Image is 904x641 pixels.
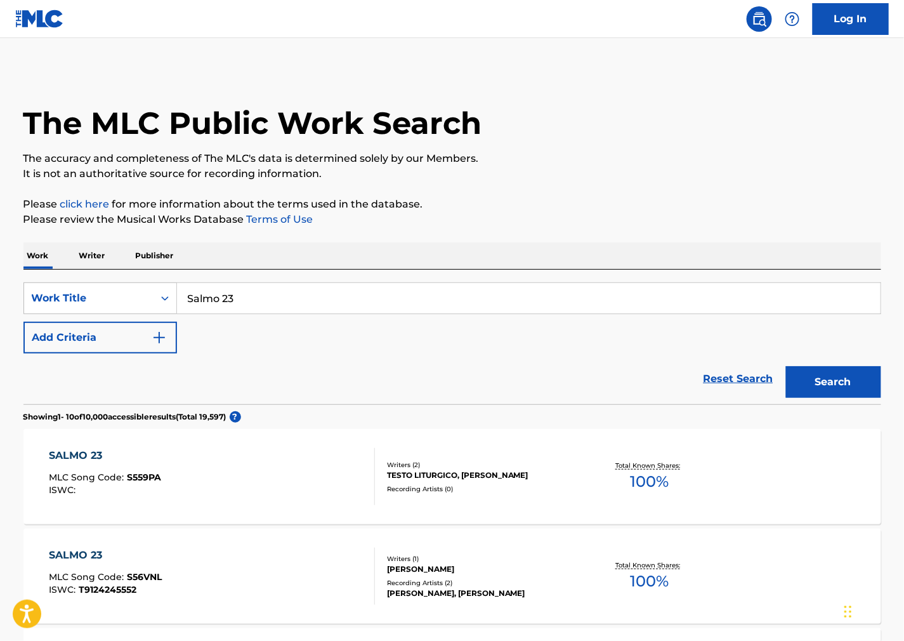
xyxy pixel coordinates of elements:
[244,213,313,225] a: Terms of Use
[49,548,162,563] div: SALMO 23
[616,560,684,570] p: Total Known Shares:
[49,448,161,463] div: SALMO 23
[697,365,780,393] a: Reset Search
[785,11,800,27] img: help
[23,429,881,524] a: SALMO 23MLC Song Code:S559PAISWC:Writers (2)TESTO LITURGICO, [PERSON_NAME]Recording Artists (0)To...
[23,104,482,142] h1: The MLC Public Work Search
[752,11,767,27] img: search
[387,484,579,494] div: Recording Artists ( 0 )
[23,197,881,212] p: Please for more information about the terms used in the database.
[387,578,579,588] div: Recording Artists ( 2 )
[23,166,881,182] p: It is not an authoritative source for recording information.
[152,330,167,345] img: 9d2ae6d4665cec9f34b9.svg
[387,470,579,481] div: TESTO LITURGICO, [PERSON_NAME]
[780,6,805,32] div: Help
[49,484,79,496] span: ISWC :
[23,411,226,423] p: Showing 1 - 10 of 10,000 accessible results (Total 19,597 )
[60,198,110,210] a: click here
[23,322,177,354] button: Add Criteria
[631,570,669,593] span: 100 %
[75,242,109,269] p: Writer
[230,411,241,423] span: ?
[387,460,579,470] div: Writers ( 2 )
[844,593,852,631] div: Drag
[23,212,881,227] p: Please review the Musical Works Database
[49,584,79,595] span: ISWC :
[747,6,772,32] a: Public Search
[387,588,579,599] div: [PERSON_NAME], [PERSON_NAME]
[23,242,53,269] p: Work
[127,571,162,583] span: S56VNL
[23,282,881,404] form: Search Form
[631,470,669,493] span: 100 %
[15,10,64,28] img: MLC Logo
[127,472,161,483] span: S559PA
[23,151,881,166] p: The accuracy and completeness of The MLC's data is determined solely by our Members.
[786,366,881,398] button: Search
[49,571,127,583] span: MLC Song Code :
[79,584,136,595] span: T9124245552
[23,529,881,624] a: SALMO 23MLC Song Code:S56VNLISWC:T9124245552Writers (1)[PERSON_NAME]Recording Artists (2)[PERSON_...
[813,3,889,35] a: Log In
[132,242,178,269] p: Publisher
[49,472,127,483] span: MLC Song Code :
[841,580,904,641] iframe: Chat Widget
[616,461,684,470] p: Total Known Shares:
[387,564,579,575] div: [PERSON_NAME]
[32,291,146,306] div: Work Title
[387,554,579,564] div: Writers ( 1 )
